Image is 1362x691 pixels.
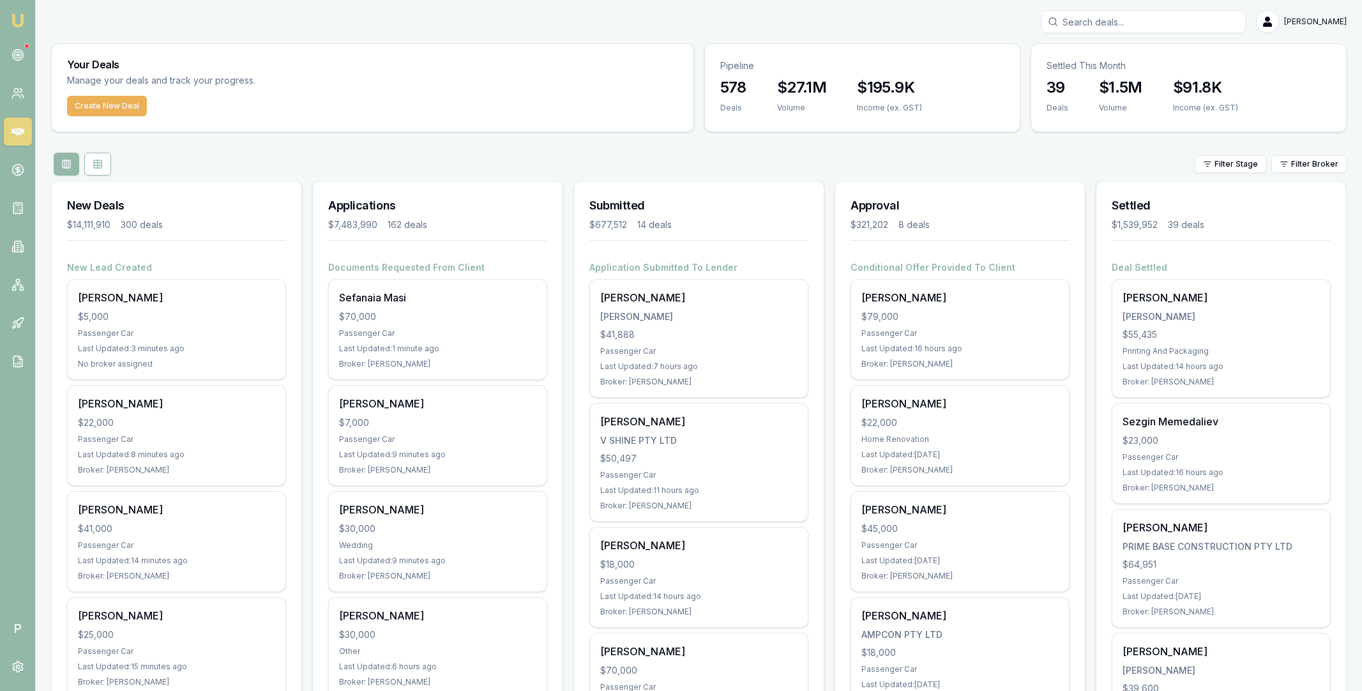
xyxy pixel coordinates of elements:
[1291,159,1338,169] span: Filter Broker
[1214,159,1258,169] span: Filter Stage
[78,540,275,551] div: Passenger Car
[328,197,547,215] h3: Applications
[339,328,536,338] div: Passenger Car
[720,77,746,98] h3: 578
[1123,361,1320,372] div: Last Updated: 14 hours ago
[600,558,798,571] div: $18,000
[861,396,1059,411] div: [PERSON_NAME]
[861,328,1059,338] div: Passenger Car
[589,261,808,274] h4: Application Submitted To Lender
[1168,218,1204,231] div: 39 deals
[1112,261,1331,274] h4: Deal Settled
[861,540,1059,551] div: Passenger Car
[339,556,536,566] div: Last Updated: 9 minutes ago
[861,450,1059,460] div: Last Updated: [DATE]
[1271,155,1347,173] button: Filter Broker
[600,414,798,429] div: [PERSON_NAME]
[589,197,808,215] h3: Submitted
[1123,434,1320,447] div: $23,000
[1099,77,1142,98] h3: $1.5M
[600,434,798,447] div: V SHINE PTY LTD
[1047,103,1068,113] div: Deals
[600,538,798,553] div: [PERSON_NAME]
[1123,540,1320,553] div: PRIME BASE CONSTRUCTION PTY LTD
[339,646,536,657] div: Other
[589,218,627,231] div: $677,512
[1173,103,1238,113] div: Income (ex. GST)
[851,197,1070,215] h3: Approval
[857,77,922,98] h3: $195.9K
[339,628,536,641] div: $30,000
[78,522,275,535] div: $41,000
[600,485,798,496] div: Last Updated: 11 hours ago
[600,377,798,387] div: Broker: [PERSON_NAME]
[1123,664,1320,677] div: [PERSON_NAME]
[67,73,394,88] p: Manage your deals and track your progress.
[600,310,798,323] div: [PERSON_NAME]
[1123,558,1320,571] div: $64,951
[339,677,536,687] div: Broker: [PERSON_NAME]
[339,344,536,354] div: Last Updated: 1 minute ago
[600,361,798,372] div: Last Updated: 7 hours ago
[720,103,746,113] div: Deals
[851,261,1070,274] h4: Conditional Offer Provided To Client
[861,310,1059,323] div: $79,000
[1195,155,1266,173] button: Filter Stage
[861,359,1059,369] div: Broker: [PERSON_NAME]
[1284,17,1347,27] span: [PERSON_NAME]
[67,59,678,70] h3: Your Deals
[720,59,1004,72] p: Pipeline
[861,416,1059,429] div: $22,000
[339,359,536,369] div: Broker: [PERSON_NAME]
[339,290,536,305] div: Sefanaia Masi
[861,680,1059,690] div: Last Updated: [DATE]
[339,662,536,672] div: Last Updated: 6 hours ago
[328,218,377,231] div: $7,483,990
[1041,10,1246,33] input: Search deals
[777,103,826,113] div: Volume
[78,465,275,475] div: Broker: [PERSON_NAME]
[78,328,275,338] div: Passenger Car
[339,465,536,475] div: Broker: [PERSON_NAME]
[67,96,147,116] button: Create New Deal
[1123,483,1320,493] div: Broker: [PERSON_NAME]
[861,608,1059,623] div: [PERSON_NAME]
[1123,328,1320,341] div: $55,435
[339,416,536,429] div: $7,000
[1173,77,1238,98] h3: $91.8K
[339,571,536,581] div: Broker: [PERSON_NAME]
[1123,607,1320,617] div: Broker: [PERSON_NAME]
[10,13,26,28] img: emu-icon-u.png
[1123,576,1320,586] div: Passenger Car
[861,664,1059,674] div: Passenger Car
[861,502,1059,517] div: [PERSON_NAME]
[67,261,286,274] h4: New Lead Created
[1112,197,1331,215] h3: Settled
[78,310,275,323] div: $5,000
[600,328,798,341] div: $41,888
[1123,644,1320,659] div: [PERSON_NAME]
[851,218,888,231] div: $321,202
[600,644,798,659] div: [PERSON_NAME]
[1112,218,1158,231] div: $1,539,952
[1123,290,1320,305] div: [PERSON_NAME]
[861,522,1059,535] div: $45,000
[600,452,798,465] div: $50,497
[78,416,275,429] div: $22,000
[861,556,1059,566] div: Last Updated: [DATE]
[78,359,275,369] div: No broker assigned
[78,290,275,305] div: [PERSON_NAME]
[600,576,798,586] div: Passenger Car
[339,522,536,535] div: $30,000
[1099,103,1142,113] div: Volume
[328,261,547,274] h4: Documents Requested From Client
[1123,346,1320,356] div: Printing And Packaging
[1123,377,1320,387] div: Broker: [PERSON_NAME]
[78,344,275,354] div: Last Updated: 3 minutes ago
[637,218,672,231] div: 14 deals
[78,628,275,641] div: $25,000
[339,310,536,323] div: $70,000
[78,677,275,687] div: Broker: [PERSON_NAME]
[339,540,536,551] div: Wedding
[78,396,275,411] div: [PERSON_NAME]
